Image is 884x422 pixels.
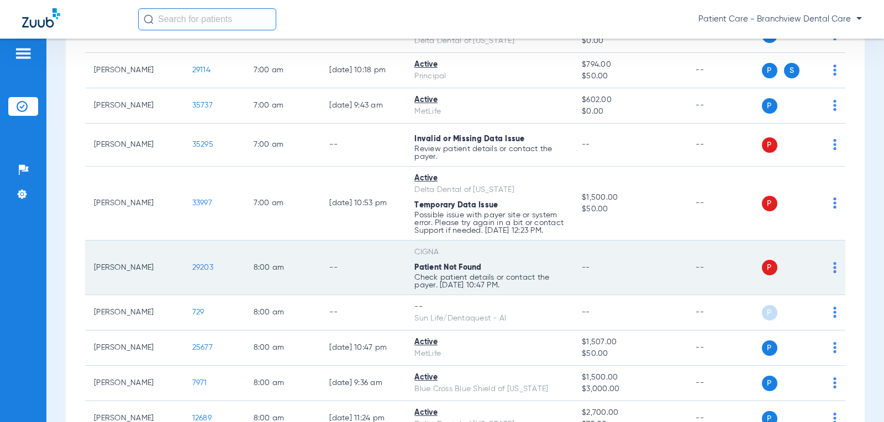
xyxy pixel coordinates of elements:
[414,71,564,82] div: Principal
[687,241,761,295] td: --
[414,173,564,184] div: Active
[762,260,777,275] span: P
[192,344,213,351] span: 25677
[762,137,777,153] span: P
[192,414,212,422] span: 12689
[762,98,777,114] span: P
[833,307,836,318] img: group-dot-blue.svg
[320,53,406,88] td: [DATE] 10:18 PM
[582,336,678,348] span: $1,507.00
[762,63,777,78] span: P
[192,308,204,316] span: 729
[414,211,564,234] p: Possible issue with payer site or system error. Please try again in a bit or contact Support if n...
[582,264,590,271] span: --
[582,383,678,395] span: $3,000.00
[829,369,884,422] iframe: Chat Widget
[245,167,321,241] td: 7:00 AM
[414,348,564,360] div: MetLife
[582,94,678,106] span: $602.00
[245,124,321,167] td: 7:00 AM
[833,65,836,76] img: group-dot-blue.svg
[687,167,761,241] td: --
[582,59,678,71] span: $794.00
[414,264,481,271] span: Patient Not Found
[320,295,406,330] td: --
[22,8,60,28] img: Zuub Logo
[414,106,564,117] div: MetLife
[762,340,777,356] span: P
[414,145,564,161] p: Review patient details or contact the payer.
[192,66,211,74] span: 29114
[320,167,406,241] td: [DATE] 10:53 PM
[414,313,564,324] div: Sun Life/Dentaquest - AI
[245,330,321,366] td: 8:00 AM
[582,141,590,148] span: --
[762,305,777,320] span: P
[687,53,761,88] td: --
[414,301,564,313] div: --
[414,59,564,71] div: Active
[245,241,321,295] td: 8:00 AM
[85,88,183,124] td: [PERSON_NAME]
[784,63,799,78] span: S
[687,295,761,330] td: --
[414,94,564,106] div: Active
[85,124,183,167] td: [PERSON_NAME]
[144,14,154,24] img: Search Icon
[414,274,564,289] p: Check patient details or contact the payer. [DATE] 10:47 PM.
[414,35,564,47] div: Delta Dental of [US_STATE]
[582,71,678,82] span: $50.00
[414,372,564,383] div: Active
[414,184,564,196] div: Delta Dental of [US_STATE]
[85,241,183,295] td: [PERSON_NAME]
[687,124,761,167] td: --
[833,197,836,209] img: group-dot-blue.svg
[245,88,321,124] td: 7:00 AM
[85,330,183,366] td: [PERSON_NAME]
[414,407,564,419] div: Active
[192,199,212,207] span: 33997
[414,383,564,395] div: Blue Cross Blue Shield of [US_STATE]
[582,35,678,47] span: $0.00
[192,379,207,387] span: 7971
[320,88,406,124] td: [DATE] 9:43 AM
[245,53,321,88] td: 7:00 AM
[833,262,836,273] img: group-dot-blue.svg
[245,366,321,401] td: 8:00 AM
[85,366,183,401] td: [PERSON_NAME]
[762,196,777,211] span: P
[698,14,862,25] span: Patient Care - Branchview Dental Care
[833,139,836,150] img: group-dot-blue.svg
[414,135,524,143] span: Invalid or Missing Data Issue
[85,167,183,241] td: [PERSON_NAME]
[833,342,836,353] img: group-dot-blue.svg
[833,100,836,111] img: group-dot-blue.svg
[582,192,678,204] span: $1,500.00
[14,47,32,60] img: hamburger-icon
[320,330,406,366] td: [DATE] 10:47 PM
[192,102,213,109] span: 35737
[85,295,183,330] td: [PERSON_NAME]
[582,407,678,419] span: $2,700.00
[687,88,761,124] td: --
[582,348,678,360] span: $50.00
[762,376,777,391] span: P
[192,264,213,271] span: 29203
[414,201,498,209] span: Temporary Data Issue
[687,330,761,366] td: --
[582,308,590,316] span: --
[414,247,564,258] div: CIGNA
[138,8,276,30] input: Search for patients
[582,204,678,215] span: $50.00
[245,295,321,330] td: 8:00 AM
[582,372,678,383] span: $1,500.00
[414,336,564,348] div: Active
[320,124,406,167] td: --
[320,241,406,295] td: --
[192,141,213,148] span: 35295
[687,366,761,401] td: --
[85,53,183,88] td: [PERSON_NAME]
[320,366,406,401] td: [DATE] 9:36 AM
[582,106,678,117] span: $0.00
